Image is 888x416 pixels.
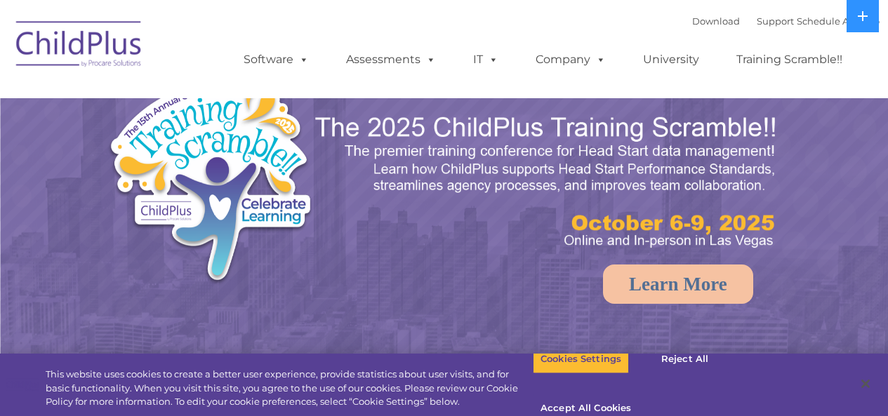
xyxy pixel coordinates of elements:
[641,344,729,374] button: Reject All
[692,15,740,27] a: Download
[459,46,512,74] a: IT
[332,46,450,74] a: Assessments
[46,368,533,409] div: This website uses cookies to create a better user experience, provide statistics about user visit...
[797,15,880,27] a: Schedule A Demo
[533,344,629,374] button: Cookies Settings
[722,46,856,74] a: Training Scramble!!
[692,15,880,27] font: |
[9,11,150,81] img: ChildPlus by Procare Solutions
[522,46,620,74] a: Company
[629,46,713,74] a: University
[603,264,753,304] a: Learn More
[757,15,794,27] a: Support
[230,46,323,74] a: Software
[850,368,881,399] button: Close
